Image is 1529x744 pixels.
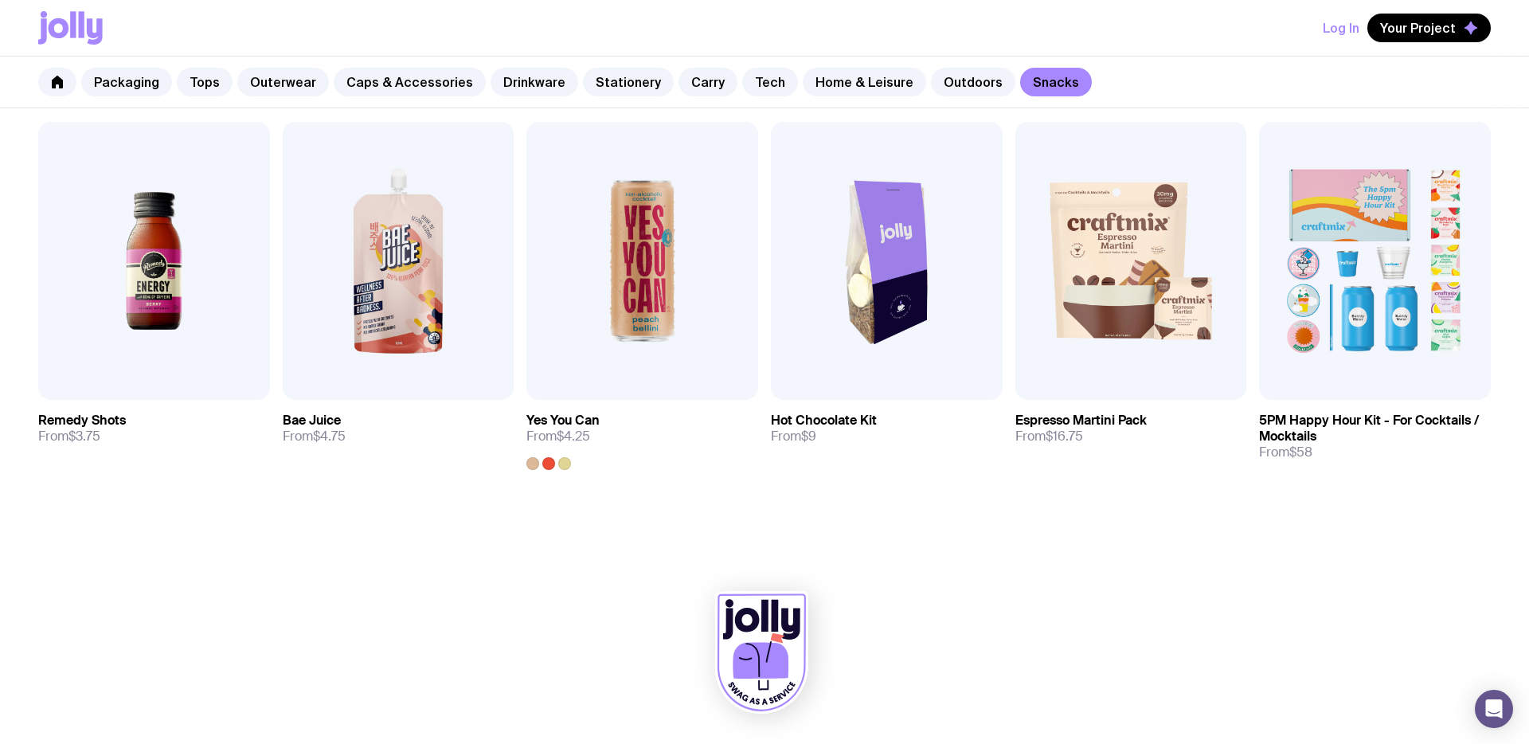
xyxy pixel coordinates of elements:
[68,428,100,444] span: $3.75
[1289,444,1312,460] span: $58
[491,68,578,96] a: Drinkware
[1015,413,1147,429] h3: Espresso Martini Pack
[771,429,816,444] span: From
[1020,68,1092,96] a: Snacks
[1323,14,1359,42] button: Log In
[557,428,590,444] span: $4.25
[771,400,1003,457] a: Hot Chocolate KitFrom$9
[742,68,798,96] a: Tech
[237,68,329,96] a: Outerwear
[38,429,100,444] span: From
[1259,413,1491,444] h3: 5PM Happy Hour Kit - For Cocktails / Mocktails
[313,428,346,444] span: $4.75
[177,68,233,96] a: Tops
[771,413,877,429] h3: Hot Chocolate Kit
[1046,428,1083,444] span: $16.75
[38,413,126,429] h3: Remedy Shots
[1259,400,1491,473] a: 5PM Happy Hour Kit - For Cocktails / MocktailsFrom$58
[283,429,346,444] span: From
[38,400,270,457] a: Remedy ShotsFrom$3.75
[1015,429,1083,444] span: From
[334,68,486,96] a: Caps & Accessories
[1015,400,1247,457] a: Espresso Martini PackFrom$16.75
[283,413,341,429] h3: Bae Juice
[1367,14,1491,42] button: Your Project
[283,400,514,457] a: Bae JuiceFrom$4.75
[801,428,816,444] span: $9
[526,413,600,429] h3: Yes You Can
[1259,444,1312,460] span: From
[678,68,737,96] a: Carry
[526,429,590,444] span: From
[81,68,172,96] a: Packaging
[1475,690,1513,728] div: Open Intercom Messenger
[526,400,758,470] a: Yes You CanFrom$4.25
[1380,20,1456,36] span: Your Project
[583,68,674,96] a: Stationery
[803,68,926,96] a: Home & Leisure
[931,68,1015,96] a: Outdoors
